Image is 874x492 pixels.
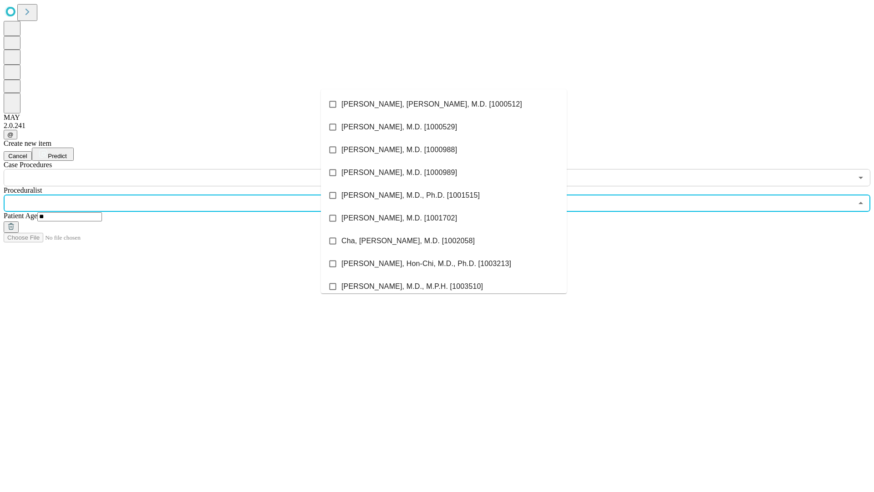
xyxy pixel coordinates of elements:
[4,212,37,220] span: Patient Age
[341,281,483,292] span: [PERSON_NAME], M.D., M.P.H. [1003510]
[341,190,480,201] span: [PERSON_NAME], M.D., Ph.D. [1001515]
[4,186,42,194] span: Proceduralist
[8,153,27,159] span: Cancel
[32,148,74,161] button: Predict
[4,161,52,169] span: Scheduled Procedure
[341,236,475,246] span: Cha, [PERSON_NAME], M.D. [1002058]
[4,130,17,139] button: @
[4,122,870,130] div: 2.0.241
[7,131,14,138] span: @
[854,171,867,184] button: Open
[341,144,457,155] span: [PERSON_NAME], M.D. [1000988]
[341,258,511,269] span: [PERSON_NAME], Hon-Chi, M.D., Ph.D. [1003213]
[4,139,51,147] span: Create new item
[4,151,32,161] button: Cancel
[854,197,867,210] button: Close
[341,213,457,224] span: [PERSON_NAME], M.D. [1001702]
[341,99,522,110] span: [PERSON_NAME], [PERSON_NAME], M.D. [1000512]
[341,122,457,133] span: [PERSON_NAME], M.D. [1000529]
[48,153,66,159] span: Predict
[4,113,870,122] div: MAY
[341,167,457,178] span: [PERSON_NAME], M.D. [1000989]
